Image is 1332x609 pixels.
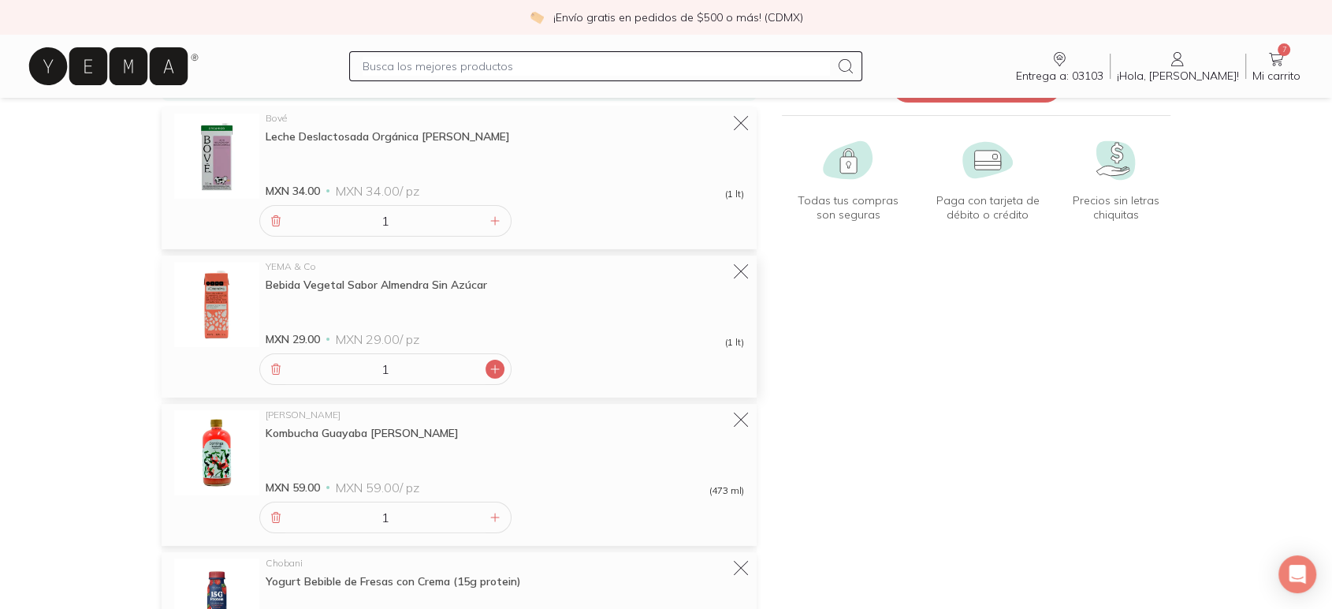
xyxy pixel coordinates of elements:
span: MXN 29.00 / pz [336,331,419,347]
input: Busca los mejores productos [363,57,829,76]
span: MXN 59.00 / pz [336,480,419,495]
div: YEMA & Co [266,262,744,271]
div: Leche Deslactosada Orgánica [PERSON_NAME] [266,129,744,144]
span: Mi carrito [1252,69,1300,83]
a: Bebida Vegetal Sabor Almendra Sin AzúcarYEMA & CoBebida Vegetal Sabor Almendra Sin AzúcarMXN 29.0... [174,262,744,347]
div: Bové [266,114,744,123]
span: Paga con tarjeta de débito o crédito [921,193,1055,222]
span: ¡Hola, [PERSON_NAME]! [1117,69,1239,83]
span: Entrega a: 03103 [1016,69,1103,83]
div: Yogurt Bebible de Fresas con Crema (15g protein) [266,574,744,588]
a: 7Mi carrito [1246,50,1307,83]
a: Leche Deslactosada Orgánica BovéBovéLeche Deslactosada Orgánica [PERSON_NAME]MXN 34.00MXN 34.00/ ... [174,114,744,199]
img: check [530,10,544,24]
a: Kombucha Guayaba Dominga[PERSON_NAME]Kombucha Guayaba [PERSON_NAME]MXN 59.00MXN 59.00/ pz(473 ml) [174,410,744,495]
span: MXN 59.00 [266,480,320,495]
span: MXN 34.00 [266,183,320,199]
a: ¡Hola, [PERSON_NAME]! [1111,50,1245,83]
a: Entrega a: 03103 [1010,50,1110,83]
span: (1 lt) [725,338,744,347]
img: Leche Deslactosada Orgánica Bové [174,114,259,199]
span: (1 lt) [725,189,744,199]
span: Todas tus compras son seguras [788,193,908,222]
div: Kombucha Guayaba [PERSON_NAME] [266,426,744,440]
p: ¡Envío gratis en pedidos de $500 o más! (CDMX) [553,9,803,25]
span: MXN 34.00 / pz [336,183,419,199]
div: Open Intercom Messenger [1278,555,1316,593]
span: MXN 29.00 [266,331,320,347]
span: (473 ml) [709,486,744,495]
span: Precios sin letras chiquitas [1067,193,1164,222]
span: 7 [1278,43,1290,56]
img: Bebida Vegetal Sabor Almendra Sin Azúcar [174,262,259,347]
div: Chobani [266,559,744,568]
div: Bebida Vegetal Sabor Almendra Sin Azúcar [266,278,744,292]
div: [PERSON_NAME] [266,410,744,420]
img: Kombucha Guayaba Dominga [174,410,259,495]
